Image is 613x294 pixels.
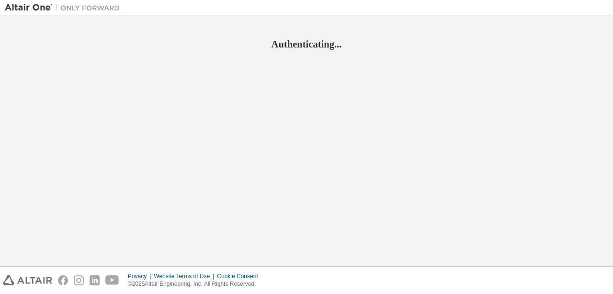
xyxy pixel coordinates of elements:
img: altair_logo.svg [3,275,52,285]
img: youtube.svg [105,275,119,285]
div: Privacy [128,272,154,280]
h2: Authenticating... [5,38,608,50]
img: instagram.svg [74,275,84,285]
div: Cookie Consent [217,272,263,280]
img: linkedin.svg [90,275,100,285]
img: Altair One [5,3,125,12]
p: © 2025 Altair Engineering, Inc. All Rights Reserved. [128,280,264,288]
div: Website Terms of Use [154,272,217,280]
img: facebook.svg [58,275,68,285]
